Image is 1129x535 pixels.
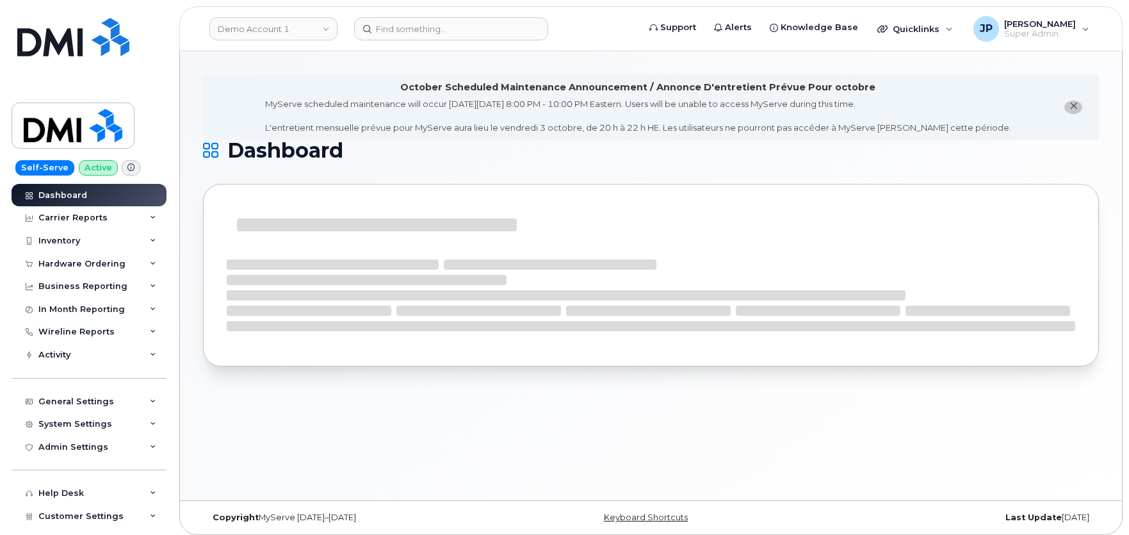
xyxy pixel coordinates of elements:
[604,513,688,522] a: Keyboard Shortcuts
[400,81,875,94] div: October Scheduled Maintenance Announcement / Annonce D'entretient Prévue Pour octobre
[227,141,343,160] span: Dashboard
[213,513,259,522] strong: Copyright
[203,513,501,523] div: MyServe [DATE]–[DATE]
[265,98,1011,134] div: MyServe scheduled maintenance will occur [DATE][DATE] 8:00 PM - 10:00 PM Eastern. Users will be u...
[1064,101,1082,114] button: close notification
[800,513,1099,523] div: [DATE]
[1005,513,1062,522] strong: Last Update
